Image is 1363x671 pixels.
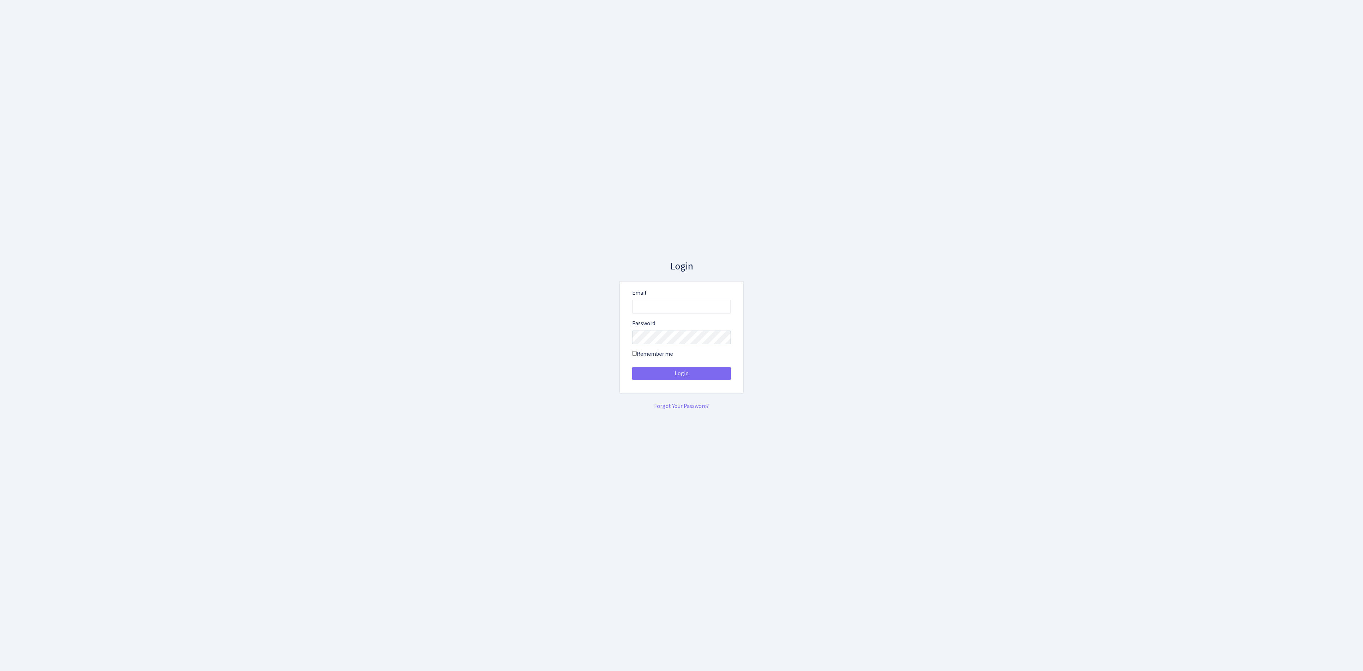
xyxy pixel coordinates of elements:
h3: Login [619,261,744,273]
a: Forgot Your Password? [654,402,709,410]
label: Remember me [632,350,673,358]
input: Remember me [632,351,637,356]
label: Email [632,289,646,297]
button: Login [632,367,731,380]
label: Password [632,319,655,328]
